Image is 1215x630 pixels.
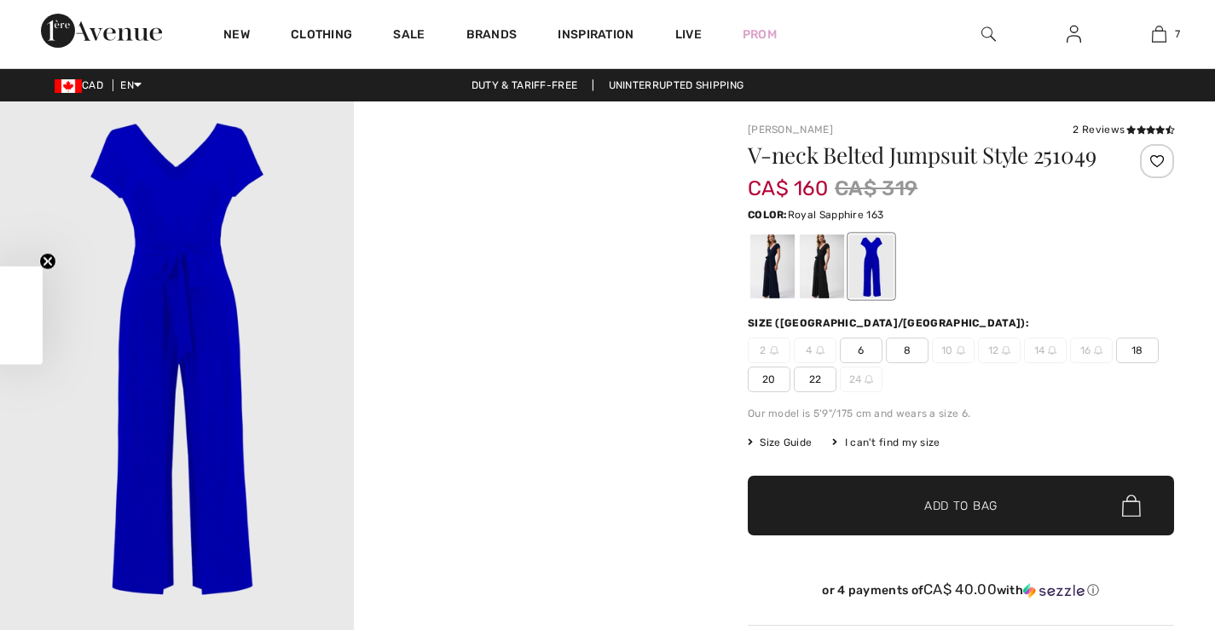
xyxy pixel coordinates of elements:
a: Sale [393,27,425,45]
div: Midnight Blue [750,234,795,298]
span: 7 [1175,26,1180,42]
span: 14 [1024,338,1067,363]
span: CAD [55,79,110,91]
div: or 4 payments of with [748,581,1174,598]
a: Prom [743,26,777,43]
div: Our model is 5'9"/175 cm and wears a size 6. [748,406,1174,421]
video: Your browser does not support the video tag. [354,101,708,278]
span: CA$ 40.00 [923,581,997,598]
a: [PERSON_NAME] [748,124,833,136]
img: ring-m.svg [1048,346,1056,355]
a: 7 [1117,24,1201,44]
span: 20 [748,367,790,392]
img: ring-m.svg [957,346,965,355]
iframe: Opens a widget where you can find more information [1106,502,1198,545]
span: Size Guide [748,435,812,450]
img: Bag.svg [1122,494,1141,517]
span: CA$ 319 [835,173,917,204]
span: 18 [1116,338,1159,363]
button: Add to Bag [748,476,1174,535]
a: New [223,27,250,45]
button: Close teaser [39,252,56,269]
div: Royal Sapphire 163 [849,234,894,298]
img: ring-m.svg [816,346,824,355]
img: 1ère Avenue [41,14,162,48]
h1: V-neck Belted Jumpsuit Style 251049 [748,144,1103,166]
span: 8 [886,338,929,363]
a: Brands [466,27,518,45]
span: 2 [748,338,790,363]
span: 6 [840,338,882,363]
a: Sign In [1053,24,1095,45]
img: ring-m.svg [770,346,778,355]
div: Size ([GEOGRAPHIC_DATA]/[GEOGRAPHIC_DATA]): [748,315,1033,331]
img: My Bag [1152,24,1166,44]
span: Royal Sapphire 163 [788,209,883,221]
span: 24 [840,367,882,392]
img: My Info [1067,24,1081,44]
img: Canadian Dollar [55,79,82,93]
span: 22 [794,367,836,392]
a: Live [675,26,702,43]
img: ring-m.svg [865,375,873,384]
span: Inspiration [558,27,634,45]
div: 2 Reviews [1073,122,1174,137]
img: ring-m.svg [1002,346,1010,355]
a: Clothing [291,27,352,45]
span: 10 [932,338,975,363]
img: ring-m.svg [1094,346,1102,355]
span: Color: [748,209,788,221]
div: I can't find my size [832,435,940,450]
div: Black [800,234,844,298]
img: Sezzle [1023,583,1085,598]
span: 12 [978,338,1021,363]
div: or 4 payments ofCA$ 40.00withSezzle Click to learn more about Sezzle [748,581,1174,604]
img: search the website [981,24,996,44]
span: 4 [794,338,836,363]
span: EN [120,79,142,91]
span: 16 [1070,338,1113,363]
span: Add to Bag [924,497,998,515]
span: CA$ 160 [748,159,828,200]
